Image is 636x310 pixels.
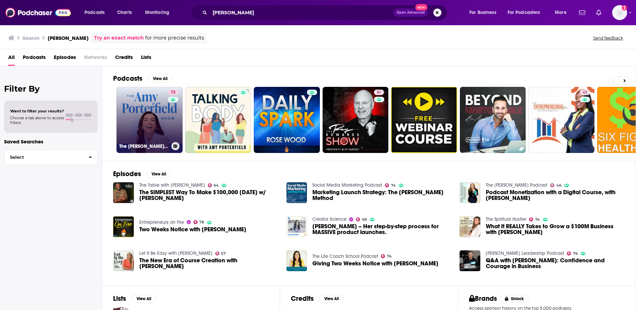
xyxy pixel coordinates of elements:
[486,189,625,201] a: Podcast Monetization with a Digital Course, with Amy Porterfield
[397,11,425,14] span: Open Advanced
[385,183,396,187] a: 74
[117,8,132,17] span: Charts
[113,182,134,203] img: The SIMPLEST Way To Make $100,000 In 12 Months w/ Amy Porterfield ​
[486,223,625,235] span: What It REALLY Takes to Grow a $100M Business with [PERSON_NAME]
[622,5,627,11] svg: Add a profile image
[113,250,134,271] a: The New Era of Course Creation with Amy Porterfield
[486,250,564,256] a: Craig Groeschel Leadership Podcast
[148,75,172,83] button: View All
[113,7,136,18] a: Charts
[312,261,438,266] span: Giving Two Weeks Notice with [PERSON_NAME]
[460,182,480,203] img: Podcast Monetization with a Digital Course, with Amy Porterfield
[486,216,526,222] a: The Spiritual Hustler
[117,87,183,153] a: 73The [PERSON_NAME] Show
[113,170,171,178] a: EpisodesView All
[312,261,438,266] a: Giving Two Weeks Notice with Amy Porterfield
[4,84,98,94] h2: Filter By
[323,87,389,153] a: 51
[210,7,393,18] input: Search podcasts, credits, & more...
[145,34,204,42] span: for more precise results
[113,216,134,237] img: Two Weeks Notice with Amy Porterfield
[168,90,178,95] a: 73
[291,294,314,303] h2: Credits
[4,150,98,165] button: Select
[286,182,307,203] a: Marketing Launch Strategy: The Amy Porterfield Method
[208,183,219,187] a: 64
[508,8,540,17] span: For Podcasters
[593,7,604,18] a: Show notifications dropdown
[393,9,428,17] button: Open AdvancedNew
[146,170,171,178] button: View All
[22,35,40,41] h3: Search
[387,255,392,258] span: 74
[556,184,561,187] span: 46
[374,90,384,95] a: 51
[460,216,480,237] img: What It REALLY Takes to Grow a $100M Business with Amy Porterfield
[193,220,204,224] a: 78
[113,294,156,303] a: ListsView All
[140,7,178,18] button: open menu
[550,7,575,18] button: open menu
[286,216,307,237] img: Amy Porterfield – Her step-by-step process for MASSIVE product launches.
[139,227,246,232] a: Two Weeks Notice with Amy Porterfield
[312,223,451,235] span: [PERSON_NAME] – Her step-by-step process for MASSIVE product launches.
[80,7,113,18] button: open menu
[469,8,496,17] span: For Business
[113,74,142,83] h2: Podcasts
[576,7,588,18] a: Show notifications dropdown
[119,143,169,149] h3: The [PERSON_NAME] Show
[486,258,625,269] a: Q&A with Amy Porterfield: Confidence and Courage in Business
[139,189,278,201] span: The SIMPLEST Way To Make $100,000 [DATE] w/ [PERSON_NAME] ​
[312,223,451,235] a: Amy Porterfield – Her step-by-step process for MASSIVE product launches.
[356,217,367,221] a: 68
[535,218,540,221] span: 74
[312,189,451,201] a: Marketing Launch Strategy: The Amy Porterfield Method
[8,52,15,66] a: All
[5,6,71,19] img: Podchaser - Follow, Share and Rate Podcasts
[145,8,169,17] span: Monitoring
[10,115,64,125] span: Choose a tab above to access filters.
[286,250,307,271] img: Giving Two Weeks Notice with Amy Porterfield
[550,183,561,187] a: 46
[377,89,381,96] span: 51
[139,258,278,269] span: The New Era of Course Creation with [PERSON_NAME]
[486,189,625,201] span: Podcast Monetization with a Digital Course, with [PERSON_NAME]
[312,189,451,201] span: Marketing Launch Strategy: The [PERSON_NAME] Method
[131,295,156,303] button: View All
[312,253,378,259] a: The Life Coach School Podcast
[312,216,346,222] a: Creator Science
[612,5,627,20] img: User Profile
[115,52,133,66] a: Credits
[10,109,64,113] span: Want to filter your results?
[113,294,126,303] h2: Lists
[139,227,246,232] span: Two Weeks Notice with [PERSON_NAME]
[139,182,205,188] a: The Table with Anthony ONeal
[580,90,590,95] a: 42
[291,294,344,303] a: CreditsView All
[415,4,428,11] span: New
[54,52,76,66] span: Episodes
[198,5,454,20] div: Search podcasts, credits, & more...
[199,221,204,224] span: 78
[555,8,567,17] span: More
[486,223,625,235] a: What It REALLY Takes to Grow a $100M Business with Amy Porterfield
[381,254,392,258] a: 74
[612,5,627,20] span: Logged in as Ashley_Beenen
[612,5,627,20] button: Show profile menu
[48,35,89,41] h3: [PERSON_NAME]
[312,182,382,188] a: Social Media Marketing Podcast
[141,52,151,66] a: Lists
[391,184,396,187] span: 74
[23,52,46,66] a: Podcasts
[215,251,226,255] a: 57
[113,170,141,178] h2: Episodes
